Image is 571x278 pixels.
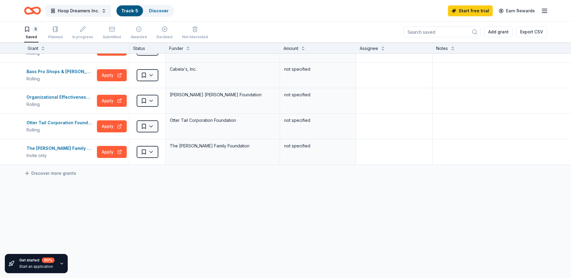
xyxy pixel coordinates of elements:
div: The [PERSON_NAME] Family Foundation [169,142,276,150]
button: Export CSV [516,26,547,37]
div: Get started [19,258,54,263]
div: Amount [284,45,298,52]
button: Otter Tail Corporation Foundation Grant ProgramRolling [26,119,95,134]
button: Apply [97,69,127,81]
button: Apply [97,120,127,132]
button: Add grant [484,26,513,37]
div: Rolling [26,101,95,108]
div: Invite only [26,152,95,159]
button: Apply [97,95,127,107]
div: Submitted [103,35,121,39]
button: 5Saved [24,24,39,42]
button: Declined [157,24,172,42]
span: Hoop Dreamers Inc. [58,7,99,14]
div: The [PERSON_NAME] Family Foundation Grant [26,145,95,152]
div: Funder [169,45,183,52]
div: Grant [28,45,38,52]
div: Saved [24,35,39,39]
a: Discover [149,8,169,13]
div: Otter Tail Corporation Foundation Grant Program [26,119,95,126]
div: Rolling [26,126,95,134]
div: Rolling [26,75,95,82]
div: Assignee [360,45,378,52]
div: Bass Pro Shops & [PERSON_NAME]'s Funding [26,68,95,75]
button: Planned [48,24,63,42]
div: Declined [157,35,172,39]
div: 60 % [42,258,54,263]
div: [PERSON_NAME] [PERSON_NAME] Foundation [169,91,276,99]
div: not specified [284,65,352,73]
div: Status [129,42,166,53]
div: not specified [284,116,352,125]
button: Not interested [182,24,208,42]
div: 5 [33,26,39,32]
div: In progress [72,35,93,39]
div: Not interested [182,35,208,39]
a: Earn Rewards [495,5,538,16]
div: Cabela's, Inc. [169,65,276,73]
a: Home [24,4,41,18]
div: Otter Tail Corporation Foundation [169,116,276,125]
a: Track· 5 [121,8,138,13]
button: Apply [97,146,127,158]
button: Track· 5Discover [116,5,174,17]
div: Notes [436,45,448,52]
button: In progress [72,24,93,42]
button: Bass Pro Shops & [PERSON_NAME]'s FundingRolling [26,68,95,82]
div: not specified [284,91,352,99]
div: Organizational Effectiveness Grant [26,94,95,101]
div: not specified [284,142,352,150]
button: Organizational Effectiveness GrantRolling [26,94,95,108]
div: Planned [48,35,63,39]
button: Submitted [103,24,121,42]
button: The [PERSON_NAME] Family Foundation GrantInvite only [26,145,95,159]
a: Start free trial [448,5,493,16]
input: Search saved [404,26,481,37]
div: Start an application [19,264,54,269]
div: Awarded [131,35,147,39]
button: Awarded [131,24,147,42]
button: Hoop Dreamers Inc. [46,5,111,17]
a: Discover more grants [24,170,76,177]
